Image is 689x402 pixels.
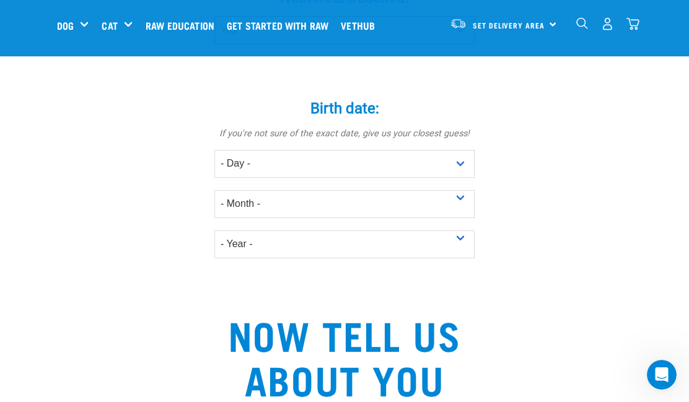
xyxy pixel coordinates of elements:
[143,1,224,50] a: Raw Education
[601,17,614,30] img: user.png
[159,97,530,120] label: Birth date:
[338,1,384,50] a: Vethub
[102,18,117,33] a: Cat
[473,23,545,27] span: Set Delivery Area
[159,127,530,141] p: If you're not sure of the exact date, give us your closest guess!
[626,17,639,30] img: home-icon@2x.png
[576,17,588,29] img: home-icon-1@2x.png
[169,312,520,401] h2: Now tell us about you
[450,18,467,29] img: van-moving.png
[647,360,677,390] iframe: Intercom live chat
[57,18,74,33] a: Dog
[224,1,338,50] a: Get started with Raw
